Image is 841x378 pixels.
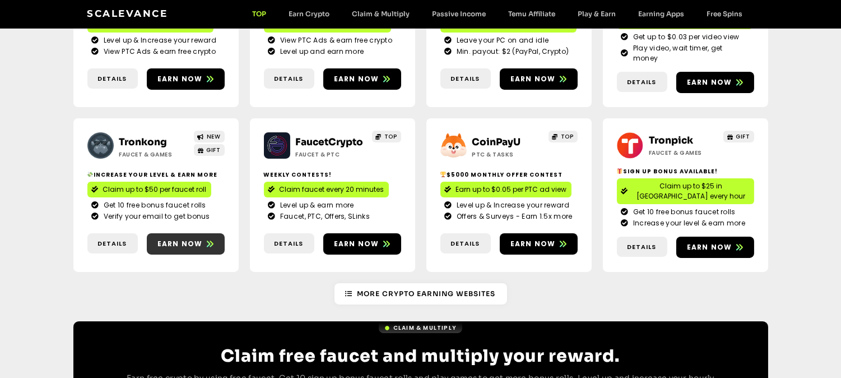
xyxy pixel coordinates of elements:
[440,182,571,197] a: Earn up to $0.05 per PTC ad view
[101,35,216,45] span: Level up & Increase your reward
[264,233,314,254] a: Details
[118,346,723,366] h2: Claim free faucet and multiply your reward.
[561,132,574,141] span: TOP
[567,10,628,18] a: Play & Earn
[440,170,578,179] h2: $5000 Monthly Offer contest
[630,43,750,63] span: Play video, wait timer, get money
[277,47,364,57] span: Level up and earn more
[617,168,622,174] img: 🎁
[87,8,168,19] a: Scalevance
[277,35,392,45] span: View PTC Ads & earn free crypto
[296,136,364,148] a: FaucetCrypto
[649,149,719,157] h2: Faucet & Games
[241,10,278,18] a: TOP
[207,132,221,141] span: NEW
[676,237,754,258] a: Earn now
[87,233,138,254] a: Details
[633,181,750,201] span: Claim up to $25 in [GEOGRAPHIC_DATA] every hour
[628,77,657,87] span: Details
[628,242,657,252] span: Details
[372,131,401,142] a: TOP
[147,233,225,255] a: Earn now
[630,218,745,228] span: Increase your level & earn more
[421,10,498,18] a: Passive Income
[628,10,696,18] a: Earning Apps
[241,10,754,18] nav: Menu
[384,132,397,141] span: TOP
[617,72,667,93] a: Details
[472,136,521,148] a: CoinPayU
[630,207,736,217] span: Get 10 free bonus faucet rolls
[101,211,210,222] span: Verify your email to get bonus
[649,135,693,146] a: Tronpick
[277,200,354,210] span: Level up & earn more
[334,239,379,249] span: Earn now
[103,185,207,195] span: Claim up to $50 per faucet roll
[510,74,556,84] span: Earn now
[454,211,573,222] span: Offers & Surveys - Earn 1.5x more
[549,131,578,142] a: TOP
[736,132,750,141] span: GIFT
[87,172,93,177] img: 💸
[451,239,480,248] span: Details
[101,47,216,57] span: View PTC Ads & earn free crypto
[87,68,138,89] a: Details
[500,233,578,255] a: Earn now
[275,239,304,248] span: Details
[687,77,732,87] span: Earn now
[379,322,462,333] a: Claim & Multiply
[278,10,341,18] a: Earn Crypto
[440,68,491,89] a: Details
[498,10,567,18] a: Temu Affiliate
[119,136,168,148] a: Tronkong
[98,239,127,248] span: Details
[264,182,389,197] a: Claim faucet every 20 minutes
[393,324,457,332] span: Claim & Multiply
[264,68,314,89] a: Details
[157,239,203,249] span: Earn now
[194,144,225,156] a: GIFT
[119,150,189,159] h2: Faucet & Games
[147,68,225,90] a: Earn now
[676,72,754,93] a: Earn now
[98,74,127,84] span: Details
[334,283,507,305] a: More Crypto Earning Websites
[472,150,542,159] h2: ptc & Tasks
[456,185,567,195] span: Earn up to $0.05 per PTC ad view
[341,10,421,18] a: Claim & Multiply
[617,167,754,176] h2: Sign Up Bonus Available!
[451,74,480,84] span: Details
[194,131,225,142] a: NEW
[696,10,754,18] a: Free Spins
[510,239,556,249] span: Earn now
[280,185,384,195] span: Claim faucet every 20 minutes
[357,289,496,299] span: More Crypto Earning Websites
[323,68,401,90] a: Earn now
[207,146,221,154] span: GIFT
[157,74,203,84] span: Earn now
[275,74,304,84] span: Details
[87,182,211,197] a: Claim up to $50 per faucet roll
[454,200,569,210] span: Level up & Increase your reward
[723,131,754,142] a: GIFT
[500,68,578,90] a: Earn now
[323,233,401,255] a: Earn now
[334,74,379,84] span: Earn now
[296,150,366,159] h2: Faucet & PTC
[440,172,446,177] img: 🏆
[630,32,740,42] span: Get up to $0.03 per video view
[617,237,667,257] a: Details
[454,35,549,45] span: Leave your PC on and idle
[277,211,370,222] span: Faucet, PTC, Offers, SLinks
[264,170,401,179] h2: Weekly contests!
[617,178,754,204] a: Claim up to $25 in [GEOGRAPHIC_DATA] every hour
[454,47,569,57] span: Min. payout: $2 (PayPal, Crypto)
[687,242,732,252] span: Earn now
[440,233,491,254] a: Details
[101,200,206,210] span: Get 10 free bonus faucet rolls
[87,170,225,179] h2: Increase your level & earn more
